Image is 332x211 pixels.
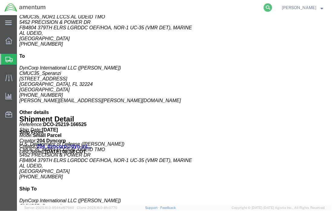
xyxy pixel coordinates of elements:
button: [PERSON_NAME] [282,4,324,11]
span: Isabel Hermosillo [282,4,316,11]
span: Client: 2025.16.0-8fc0770 [77,206,117,209]
span: Copyright © [DATE]-[DATE] Agistix Inc., All Rights Reserved [232,205,325,210]
span: Server: 2025.16.0-9544af67660 [24,206,74,209]
a: Feedback [160,206,176,209]
img: logo [4,3,46,12]
iframe: FS Legacy Container [17,15,332,205]
a: Support [145,206,160,209]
